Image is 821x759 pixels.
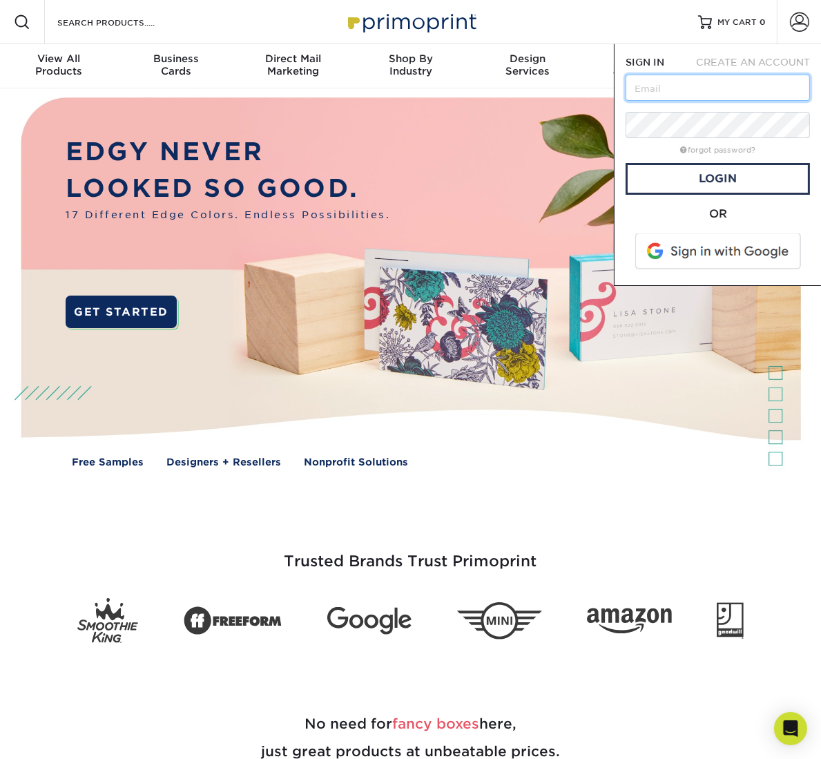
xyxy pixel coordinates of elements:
[342,7,480,37] img: Primoprint
[586,44,704,88] a: Resources& Templates
[457,602,542,639] img: Mini
[626,57,664,68] span: SIGN IN
[117,52,235,65] span: Business
[66,170,390,207] p: LOOKED SO GOOD.
[56,14,191,30] input: SEARCH PRODUCTS.....
[469,52,586,65] span: Design
[235,52,352,77] div: Marketing
[717,602,743,639] img: Goodwill
[77,598,138,644] img: Smoothie King
[117,44,235,88] a: BusinessCards
[304,454,408,469] a: Nonprofit Solutions
[626,206,810,222] div: OR
[166,454,281,469] a: Designers + Resellers
[680,146,755,155] a: forgot password?
[10,519,811,587] h3: Trusted Brands Trust Primoprint
[352,52,470,65] span: Shop By
[117,52,235,77] div: Cards
[352,44,470,88] a: Shop ByIndustry
[184,599,282,642] img: Freeform
[235,52,352,65] span: Direct Mail
[760,17,766,27] span: 0
[327,606,412,634] img: Google
[717,17,757,28] span: MY CART
[626,163,810,195] a: Login
[72,454,144,469] a: Free Samples
[586,52,704,65] span: Resources
[469,52,586,77] div: Services
[696,57,810,68] span: CREATE AN ACCOUNT
[66,296,177,328] a: GET STARTED
[352,52,470,77] div: Industry
[626,75,810,101] input: Email
[586,52,704,77] div: & Templates
[587,608,672,633] img: Amazon
[66,207,390,222] span: 17 Different Edge Colors. Endless Possibilities.
[235,44,352,88] a: Direct MailMarketing
[392,715,479,732] span: fancy boxes
[469,44,586,88] a: DesignServices
[66,133,390,171] p: EDGY NEVER
[774,712,807,745] div: Open Intercom Messenger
